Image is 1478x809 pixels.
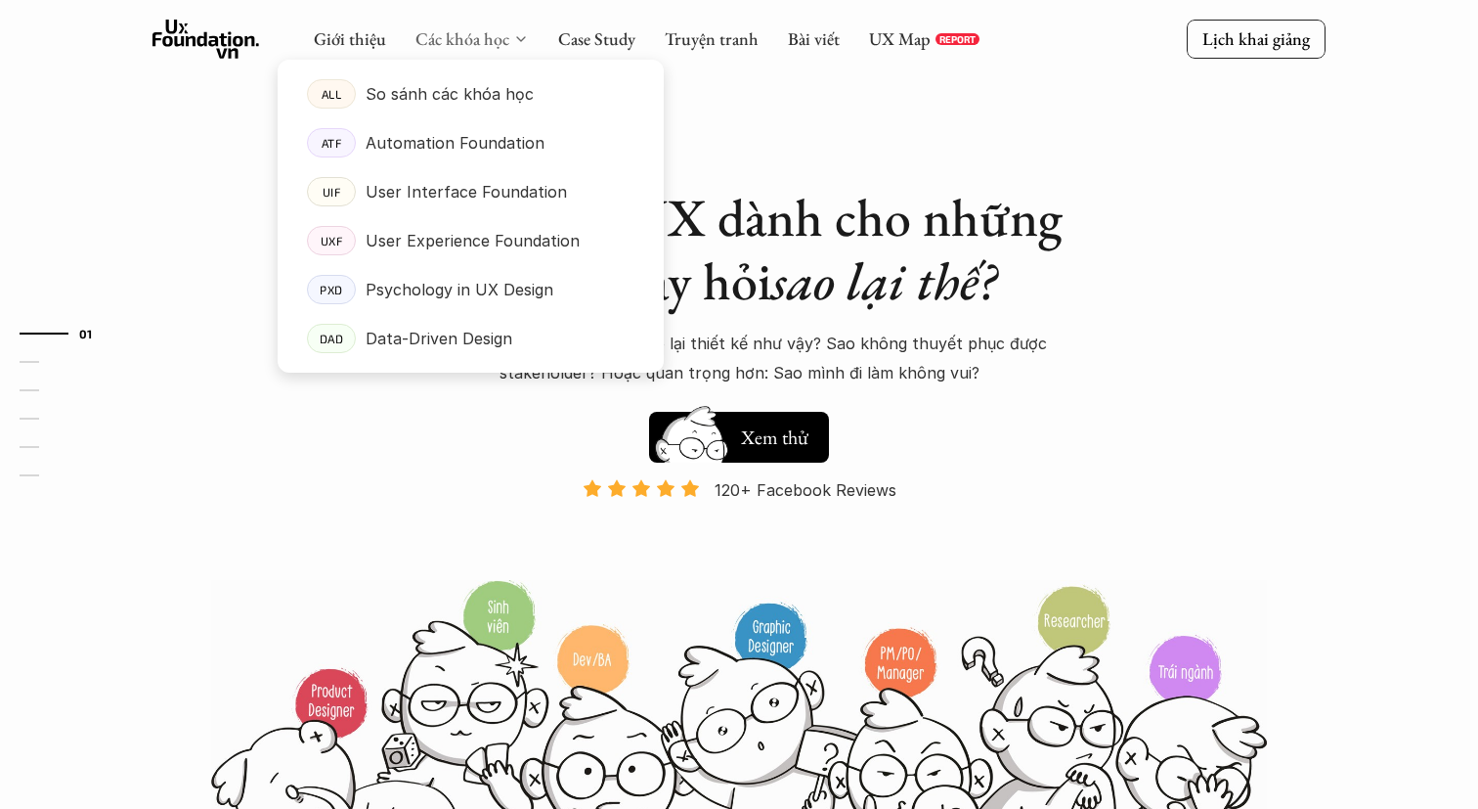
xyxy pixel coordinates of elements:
[278,118,664,167] a: ATFAutomation Foundation
[565,478,913,577] a: 120+ Facebook Reviews
[323,185,341,199] p: UIF
[649,402,829,463] a: Xem thử
[558,27,635,50] a: Case Study
[321,234,343,247] p: UXF
[415,27,509,50] a: Các khóa học
[278,216,664,265] a: UXFUser Experience Foundation
[320,283,343,296] p: PXD
[278,69,664,118] a: ALLSo sánh các khóa học
[366,79,534,109] p: So sánh các khóa học
[320,332,344,345] p: DAD
[366,226,580,255] p: User Experience Foundation
[366,177,567,206] p: User Interface Foundation
[79,327,93,340] strong: 01
[1202,27,1310,50] p: Lịch khai giảng
[278,167,664,216] a: UIFUser Interface Foundation
[278,265,664,314] a: PXDPsychology in UX Design
[939,33,976,45] p: REPORT
[397,329,1081,388] p: Sao lại làm tính năng này? Sao lại thiết kế như vậy? Sao không thuyết phục được stakeholder? Hoặc...
[788,27,840,50] a: Bài viết
[366,128,544,157] p: Automation Foundation
[397,186,1081,313] h1: Khóa học UX dành cho những người hay hỏi
[935,33,979,45] a: REPORT
[278,314,664,363] a: DADData-Driven Design
[322,87,342,101] p: ALL
[20,322,112,345] a: 01
[366,275,553,304] p: Psychology in UX Design
[869,27,931,50] a: UX Map
[322,136,342,150] p: ATF
[715,475,896,505] p: 120+ Facebook Reviews
[741,424,808,451] h5: Xem thử
[366,324,512,353] p: Data-Driven Design
[771,247,996,315] em: sao lại thế?
[665,27,759,50] a: Truyện tranh
[1187,20,1326,58] a: Lịch khai giảng
[314,27,386,50] a: Giới thiệu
